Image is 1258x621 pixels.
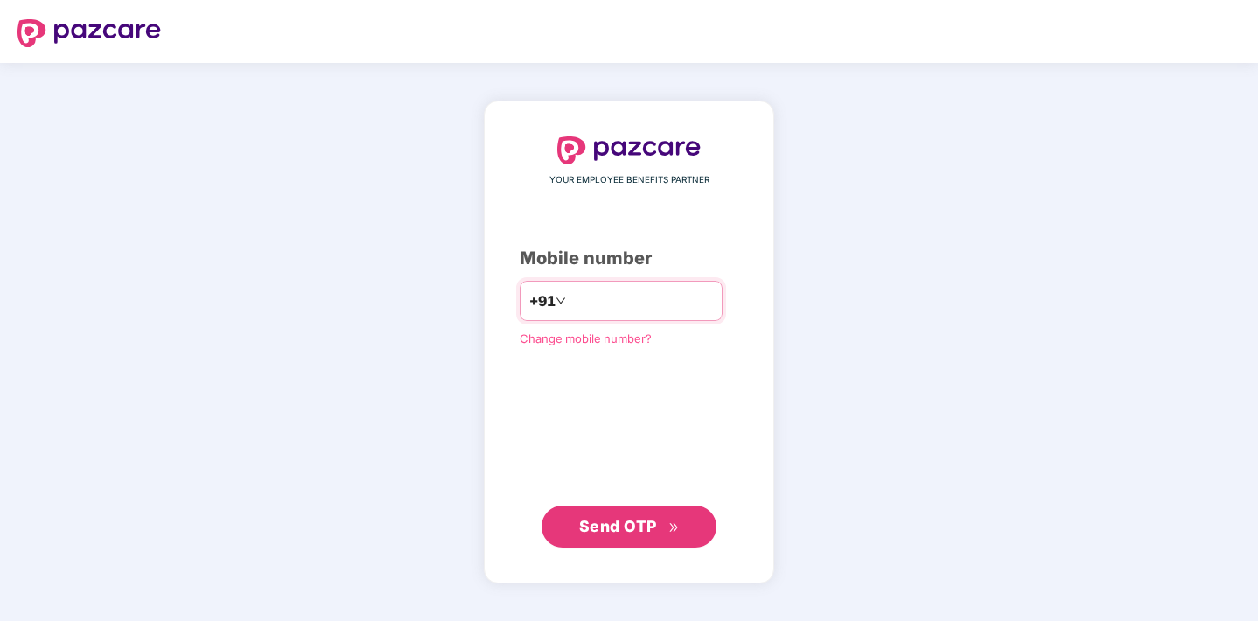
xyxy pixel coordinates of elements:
img: logo [557,136,701,164]
span: +91 [529,290,556,312]
img: logo [17,19,161,47]
button: Send OTPdouble-right [542,506,716,548]
div: Mobile number [520,245,738,272]
span: double-right [668,522,680,534]
span: down [556,296,566,306]
span: YOUR EMPLOYEE BENEFITS PARTNER [549,173,709,187]
a: Change mobile number? [520,331,652,345]
span: Send OTP [579,517,657,535]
